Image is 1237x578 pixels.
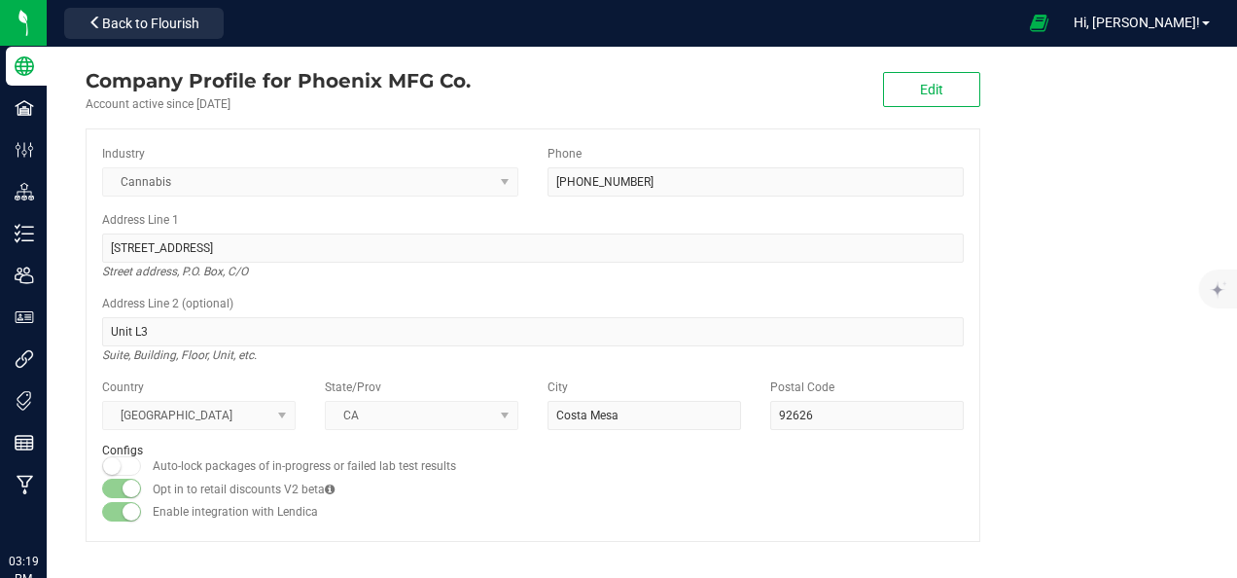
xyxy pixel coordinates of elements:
inline-svg: Users [15,266,34,285]
input: (123) 456-7890 [548,167,964,197]
iframe: Resource center [19,422,78,481]
inline-svg: Tags [15,391,34,411]
label: Phone [548,145,582,163]
i: Suite, Building, Floor, Unit, etc. [102,343,257,367]
inline-svg: Company [15,56,34,76]
inline-svg: Reports [15,433,34,452]
span: Hi, [PERSON_NAME]! [1074,15,1200,30]
label: Enable integration with Lendica [153,503,318,521]
label: Country [102,379,144,396]
label: Postal Code [770,379,834,396]
h2: Configs [102,445,964,457]
inline-svg: Distribution [15,182,34,201]
button: Edit [883,72,980,107]
inline-svg: Configuration [15,140,34,160]
input: Suite, Building, Unit, etc. [102,317,964,346]
label: Opt in to retail discounts V2 beta [153,481,335,498]
i: Street address, P.O. Box, C/O [102,260,248,283]
inline-svg: Manufacturing [15,475,34,494]
span: Edit [920,82,943,97]
label: Address Line 2 (optional) [102,295,233,312]
div: Account active since [DATE] [86,95,471,113]
button: Back to Flourish [64,8,224,39]
input: Address [102,234,964,263]
label: Auto-lock packages of in-progress or failed lab test results [153,457,456,475]
div: Phoenix MFG Co. [86,66,471,95]
label: Address Line 1 [102,211,179,229]
input: Postal Code [770,401,964,430]
span: Open Ecommerce Menu [1017,4,1061,42]
label: City [548,379,568,396]
inline-svg: Integrations [15,349,34,369]
inline-svg: Facilities [15,98,34,118]
label: State/Prov [325,379,381,396]
input: City [548,401,741,430]
inline-svg: User Roles [15,307,34,327]
span: Back to Flourish [102,16,199,31]
label: Industry [102,145,145,163]
inline-svg: Inventory [15,224,34,243]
